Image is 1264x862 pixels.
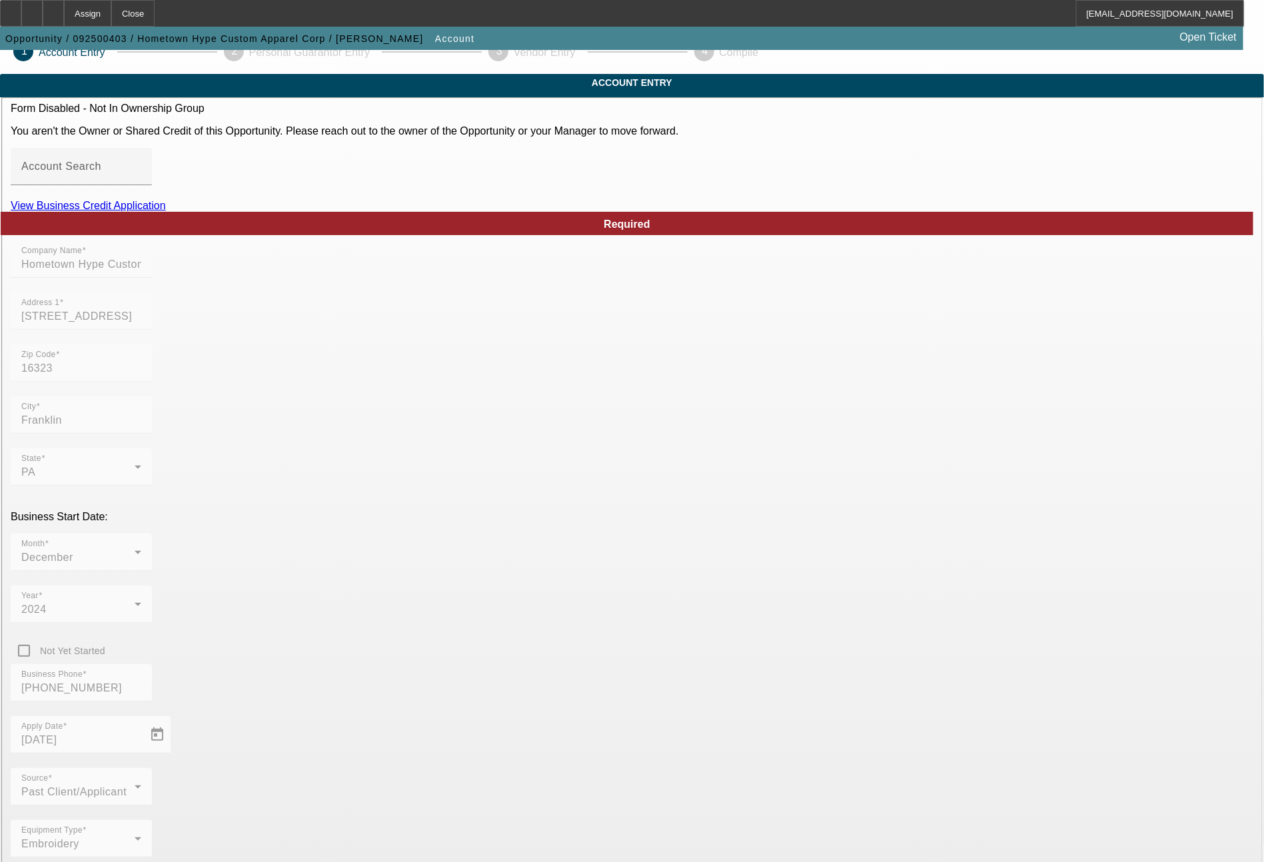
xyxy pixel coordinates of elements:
[21,670,83,679] mat-label: Business Phone
[21,774,48,783] mat-label: Source
[21,350,56,359] mat-label: Zip Code
[10,77,1254,88] span: Account Entry
[496,45,502,57] span: 3
[1175,26,1242,49] a: Open Ticket
[21,161,101,172] mat-label: Account Search
[21,540,45,548] mat-label: Month
[21,402,36,411] mat-label: City
[720,47,759,59] p: Compile
[21,298,59,307] mat-label: Address 1
[21,246,82,255] mat-label: Company Name
[21,826,83,835] mat-label: Equipment Type
[11,511,1253,523] p: Business Start Date:
[514,47,576,59] p: Vendor Entry
[11,200,166,211] a: View Business Credit Application
[435,33,474,44] span: Account
[702,45,708,57] span: 4
[21,592,39,600] mat-label: Year
[432,27,478,51] button: Account
[11,125,1253,137] p: You aren't the Owner or Shared Credit of this Opportunity. Please reach out to the owner of the O...
[21,722,63,731] mat-label: Apply Date
[21,454,41,463] mat-label: State
[11,103,205,114] label: Form Disabled - Not In Ownership Group
[604,218,650,230] span: Required
[5,33,424,44] span: Opportunity / 092500403 / Hometown Hype Custom Apparel Corp / [PERSON_NAME]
